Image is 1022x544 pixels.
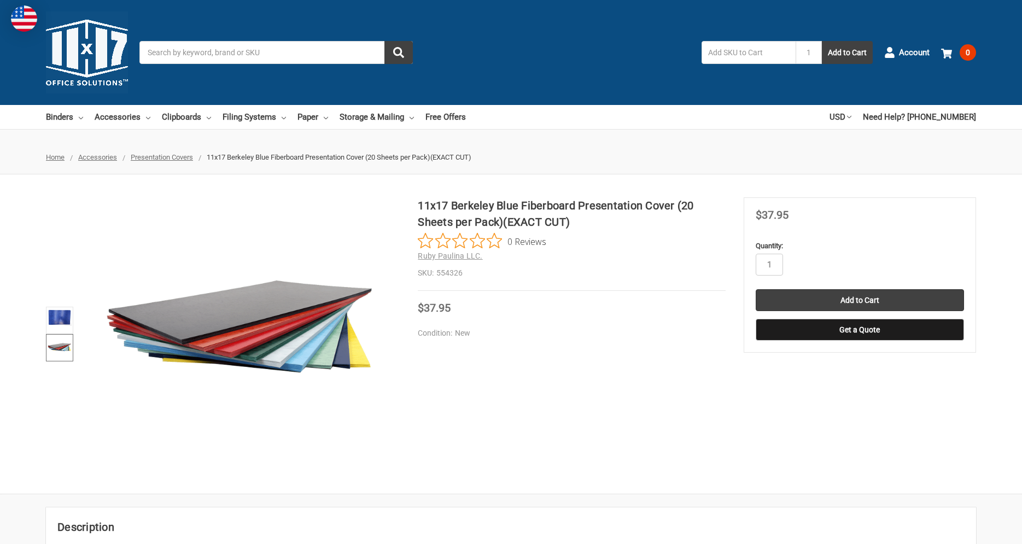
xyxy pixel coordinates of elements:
dd: 554326 [418,267,725,279]
label: Quantity: [756,241,964,251]
img: 11x17 Berkeley Blue Fiberboard Presentation Cover (20 Sheets per Pack)(EXACT CUT) [48,308,72,326]
a: Storage & Mailing [340,105,414,129]
button: Get a Quote [756,319,964,341]
span: Account [899,46,930,59]
a: Accessories [95,105,150,129]
a: Presentation Covers [131,153,193,161]
span: $37.95 [418,301,451,314]
img: 11x17 Berkeley Blue Fiberboard Presentation Cover (20 Sheets per Pack)(EXACT CUT) [104,197,378,471]
button: Add to Cart [822,41,873,64]
span: $37.95 [756,208,789,221]
button: Rated 0 out of 5 stars from 0 reviews. Jump to reviews. [418,233,546,249]
a: USD [830,105,851,129]
a: Accessories [78,153,117,161]
a: Account [884,38,930,67]
a: Filing Systems [223,105,286,129]
input: Add to Cart [756,289,964,311]
h1: 11x17 Berkeley Blue Fiberboard Presentation Cover (20 Sheets per Pack)(EXACT CUT) [418,197,725,230]
input: Search by keyword, brand or SKU [139,41,413,64]
a: Free Offers [425,105,466,129]
img: 11x17.com [46,11,128,93]
input: Add SKU to Cart [702,41,796,64]
a: Need Help? [PHONE_NUMBER] [863,105,976,129]
span: 11x17 Berkeley Blue Fiberboard Presentation Cover (20 Sheets per Pack)(EXACT CUT) [207,153,471,161]
span: 0 Reviews [507,233,546,249]
a: Binders [46,105,83,129]
dd: New [418,327,720,339]
span: 0 [960,44,976,61]
a: Paper [297,105,328,129]
dt: SKU: [418,267,434,279]
a: Home [46,153,65,161]
dt: Condition: [418,327,452,339]
h2: Description [57,519,965,535]
img: duty and tax information for United States [11,5,37,32]
a: Ruby Paulina LLC. [418,251,482,260]
iframe: Google Customer Reviews [932,514,1022,544]
img: 11x17 Berkeley Blue Fiberboard Presentation Cover (20 Sheets per Pack)(EXACT CUT) [48,336,72,360]
a: Clipboards [162,105,211,129]
a: 0 [941,38,976,67]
